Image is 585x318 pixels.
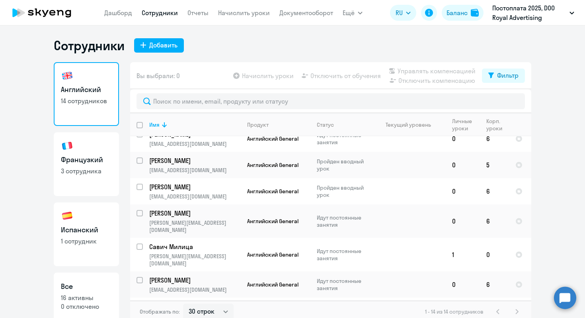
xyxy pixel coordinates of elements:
td: 0 [446,126,480,152]
td: 1 [446,238,480,271]
div: Личные уроки [452,118,474,132]
span: RU [396,8,403,18]
p: Идут постоянные занятия [317,214,371,228]
p: Идут постоянные занятия [317,277,371,292]
a: Дашборд [104,9,132,17]
td: 0 [446,271,480,298]
div: Продукт [247,121,310,128]
p: Савич Милица [149,242,239,251]
button: Ещё [343,5,363,21]
div: Статус [317,121,334,128]
span: 1 - 14 из 14 сотрудников [425,308,484,315]
div: Корп. уроки [486,118,509,132]
div: Личные уроки [452,118,480,132]
p: 3 сотрудника [61,167,112,175]
a: [PERSON_NAME] [149,183,240,191]
td: 0 [446,152,480,178]
p: [PERSON_NAME] [149,183,239,191]
span: Английский General [247,161,298,169]
a: [PERSON_NAME] [149,209,240,218]
h3: Английский [61,84,112,95]
span: Вы выбрали: 0 [136,71,180,80]
a: [PERSON_NAME] [149,156,240,165]
td: 0 [446,178,480,204]
span: Английский General [247,251,298,258]
a: Испанский1 сотрудник [54,202,119,266]
p: 0 отключено [61,302,112,311]
a: Савич Милица [149,242,240,251]
p: 14 сотрудников [61,96,112,105]
a: Отчеты [187,9,209,17]
p: [PERSON_NAME] [149,209,239,218]
a: Английский14 сотрудников [54,62,119,126]
a: [PERSON_NAME] [149,276,240,285]
p: [PERSON_NAME][EMAIL_ADDRESS][DOMAIN_NAME] [149,219,240,234]
a: Документооборот [279,9,333,17]
div: Корп. уроки [486,118,503,132]
img: balance [471,9,479,17]
div: Статус [317,121,371,128]
td: 6 [480,204,509,238]
div: Текущий уровень [386,121,431,128]
td: 5 [480,152,509,178]
p: [EMAIL_ADDRESS][DOMAIN_NAME] [149,167,240,174]
button: Балансbalance [442,5,484,21]
div: Фильтр [497,71,519,80]
span: Английский General [247,135,298,142]
td: 0 [480,238,509,271]
td: 6 [480,126,509,152]
a: Сотрудники [142,9,178,17]
p: [EMAIL_ADDRESS][DOMAIN_NAME] [149,193,240,200]
p: Пройден вводный урок [317,184,371,198]
h3: Испанский [61,225,112,235]
button: RU [390,5,416,21]
button: Фильтр [482,69,525,83]
button: Добавить [134,38,184,53]
button: Постоплата 2025, DOO Royal Advertising [488,3,578,22]
h3: Французкий [61,155,112,165]
div: Текущий уровень [378,121,445,128]
input: Поиск по имени, email, продукту или статусу [136,93,525,109]
a: Начислить уроки [218,9,270,17]
p: 1 сотрудник [61,237,112,245]
p: [EMAIL_ADDRESS][DOMAIN_NAME] [149,140,240,147]
p: Идут постоянные занятия [317,247,371,262]
div: Баланс [447,8,468,18]
div: Имя [149,121,160,128]
p: [PERSON_NAME] [149,156,239,165]
p: Постоплата 2025, DOO Royal Advertising [492,3,566,22]
span: Английский General [247,281,298,288]
img: english [61,69,74,82]
a: Французкий3 сотрудника [54,132,119,196]
h1: Сотрудники [54,37,125,53]
td: 0 [446,204,480,238]
p: Идут постоянные занятия [317,132,371,146]
p: Пройден вводный урок [317,158,371,172]
span: Отображать по: [140,308,180,315]
td: 6 [480,178,509,204]
p: [EMAIL_ADDRESS][DOMAIN_NAME] [149,286,240,293]
p: [PERSON_NAME] [149,276,239,285]
div: Имя [149,121,240,128]
div: Продукт [247,121,269,128]
span: Английский General [247,218,298,225]
img: spanish [61,210,74,222]
td: 6 [480,271,509,298]
p: [PERSON_NAME][EMAIL_ADDRESS][DOMAIN_NAME] [149,253,240,267]
img: french [61,139,74,152]
span: Ещё [343,8,355,18]
div: Добавить [149,40,177,50]
span: Английский General [247,188,298,195]
p: 16 активны [61,293,112,302]
h3: Все [61,281,112,292]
